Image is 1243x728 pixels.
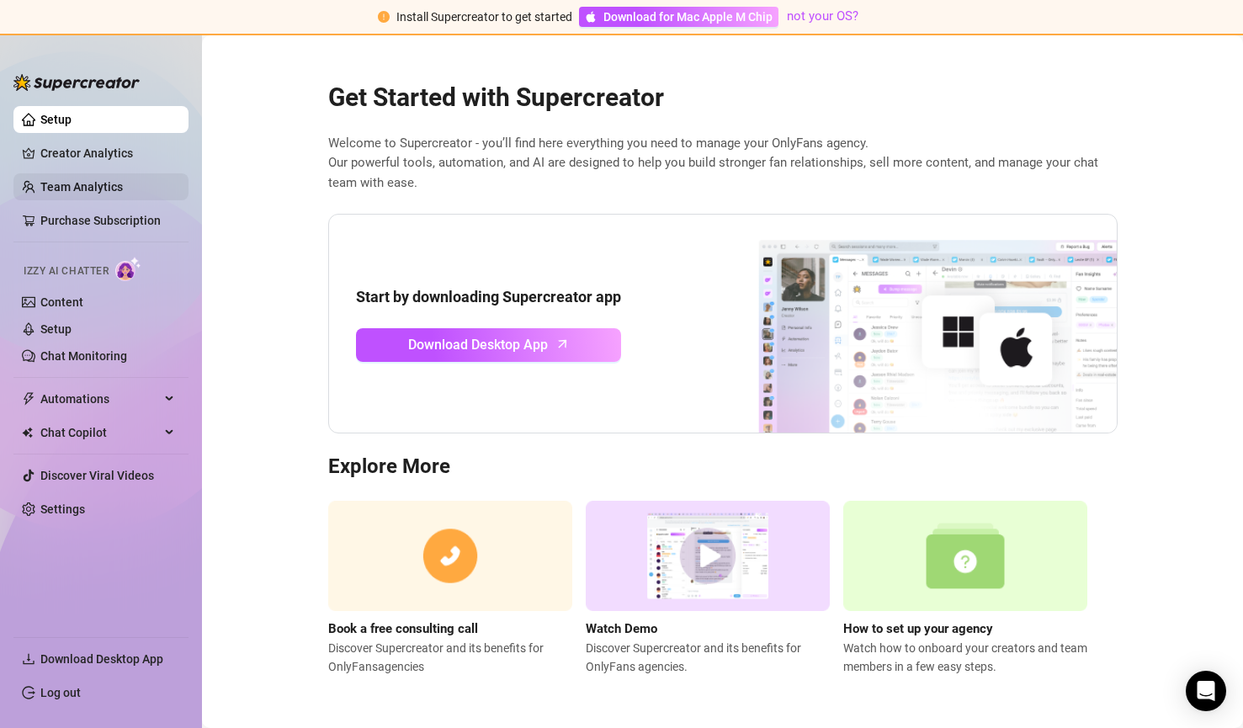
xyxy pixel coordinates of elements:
[22,652,35,666] span: download
[586,621,657,636] strong: Watch Demo
[40,502,85,516] a: Settings
[40,140,175,167] a: Creator Analytics
[1186,671,1226,711] div: Open Intercom Messenger
[603,8,773,26] span: Download for Mac Apple M Chip
[586,501,830,676] a: Watch DemoDiscover Supercreator and its benefits for OnlyFans agencies.
[40,686,81,699] a: Log out
[378,11,390,23] span: exclamation-circle
[40,180,123,194] a: Team Analytics
[22,427,33,438] img: Chat Copilot
[356,288,621,306] strong: Start by downloading Supercreator app
[328,621,478,636] strong: Book a free consulting call
[586,639,830,676] span: Discover Supercreator and its benefits for OnlyFans agencies.
[40,295,83,309] a: Content
[328,82,1118,114] h2: Get Started with Supercreator
[40,469,154,482] a: Discover Viral Videos
[579,7,778,27] a: Download for Mac Apple M Chip
[787,8,858,24] a: not your OS?
[115,257,141,281] img: AI Chatter
[696,215,1117,433] img: download app
[843,621,993,636] strong: How to set up your agency
[843,639,1087,676] span: Watch how to onboard your creators and team members in a few easy steps.
[408,334,548,355] span: Download Desktop App
[40,113,72,126] a: Setup
[328,501,572,676] a: Book a free consulting callDiscover Supercreator and its benefits for OnlyFansagencies
[40,652,163,666] span: Download Desktop App
[24,263,109,279] span: Izzy AI Chatter
[328,501,572,611] img: consulting call
[553,334,572,353] span: arrow-up
[356,328,621,362] a: Download Desktop Apparrow-up
[328,639,572,676] span: Discover Supercreator and its benefits for OnlyFans agencies
[328,454,1118,481] h3: Explore More
[328,134,1118,194] span: Welcome to Supercreator - you’ll find here everything you need to manage your OnlyFans agency. Ou...
[585,11,597,23] span: apple
[843,501,1087,611] img: setup agency guide
[22,392,35,406] span: thunderbolt
[40,419,160,446] span: Chat Copilot
[40,349,127,363] a: Chat Monitoring
[40,385,160,412] span: Automations
[396,10,572,24] span: Install Supercreator to get started
[843,501,1087,676] a: How to set up your agencyWatch how to onboard your creators and team members in a few easy steps.
[40,322,72,336] a: Setup
[13,74,140,91] img: logo-BBDzfeDw.svg
[40,207,175,234] a: Purchase Subscription
[586,501,830,611] img: supercreator demo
